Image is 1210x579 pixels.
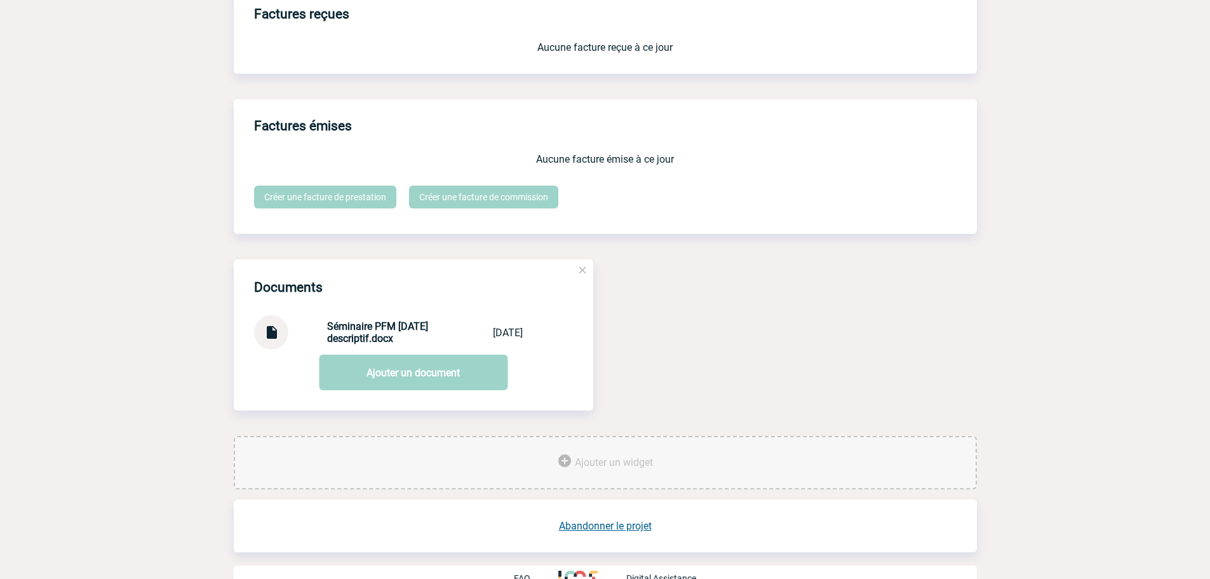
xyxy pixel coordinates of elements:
[409,186,558,208] a: Créer une facture de commission
[327,320,428,344] strong: Séminaire PFM [DATE] descriptif.docx
[254,280,323,295] h4: Documents
[254,109,977,143] h3: Factures émises
[254,153,957,165] p: Aucune facture émise à ce jour
[577,264,588,276] img: close.png
[319,355,508,390] a: Ajouter un document
[575,456,653,468] span: Ajouter un widget
[254,41,957,53] p: Aucune facture reçue à ce jour
[559,520,652,532] a: Abandonner le projet
[493,327,523,339] div: [DATE]
[234,436,977,489] div: Ajouter des outils d'aide à la gestion de votre événement
[254,186,396,208] a: Créer une facture de prestation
